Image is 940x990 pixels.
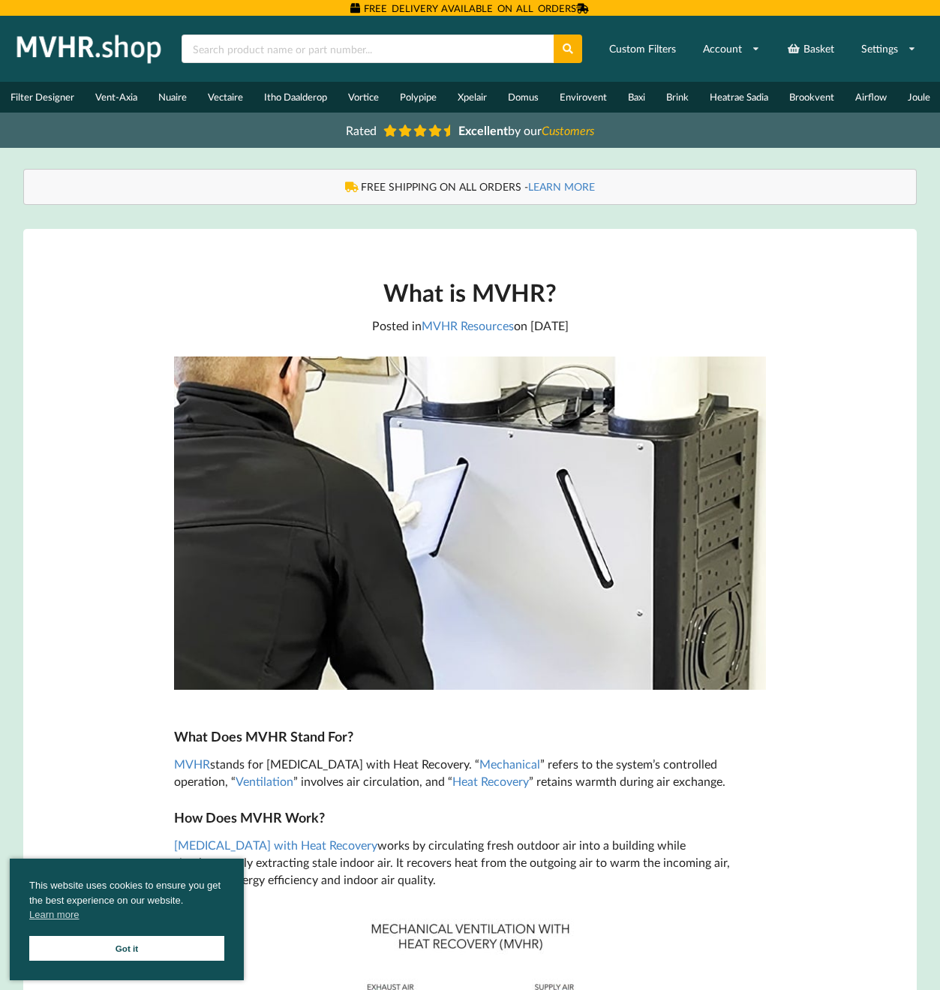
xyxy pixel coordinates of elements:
[174,357,765,689] img: Discover MVHR: Mechanical Ventilation with Heat Recovery. It enhances air quality, saves energy b...
[197,82,254,113] a: Vectaire
[182,35,554,63] input: Search product name or part number...
[389,82,447,113] a: Polypipe
[845,82,897,113] a: Airflow
[542,123,594,137] i: Customers
[10,859,244,980] div: cookieconsent
[236,774,293,788] a: Ventilation
[699,82,779,113] a: Heatrae Sadia
[174,809,765,826] h3: How Does MVHR Work?
[549,82,617,113] a: Envirovent
[39,179,900,194] div: FREE SHIPPING ON ALL ORDERS -
[29,936,224,961] a: Got it cookie
[174,837,765,889] p: works by circulating fresh outdoor air into a building while simultaneously extracting stale indo...
[11,30,168,68] img: mvhr.shop.png
[693,35,770,62] a: Account
[497,82,549,113] a: Domus
[174,757,210,771] a: MVHR
[447,82,497,113] a: Xpelair
[254,82,338,113] a: Itho Daalderop
[372,318,569,333] span: Posted in on [DATE]
[599,35,686,62] a: Custom Filters
[29,907,79,922] a: cookies - Learn more
[851,35,926,62] a: Settings
[458,123,508,137] b: Excellent
[335,118,605,143] a: Rated Excellentby ourCustomers
[338,82,389,113] a: Vortice
[422,318,514,333] a: MVHR Resources
[174,277,765,308] h1: What is MVHR?
[656,82,699,113] a: Brink
[29,878,224,926] span: This website uses cookies to ensure you get the best experience on our website.
[458,123,594,137] span: by our
[174,728,765,745] h3: What Does MVHR Stand For?
[777,35,844,62] a: Basket
[779,82,845,113] a: Brookvent
[617,82,656,113] a: Baxi
[174,838,377,852] a: [MEDICAL_DATA] with Heat Recovery
[346,123,377,137] span: Rated
[148,82,197,113] a: Nuaire
[452,774,529,788] a: Heat Recovery
[479,757,540,771] a: Mechanical
[85,82,148,113] a: Vent-Axia
[528,180,595,193] a: LEARN MORE
[174,756,765,790] p: stands for [MEDICAL_DATA] with Heat Recovery. “ ” refers to the system’s controlled operation, “ ...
